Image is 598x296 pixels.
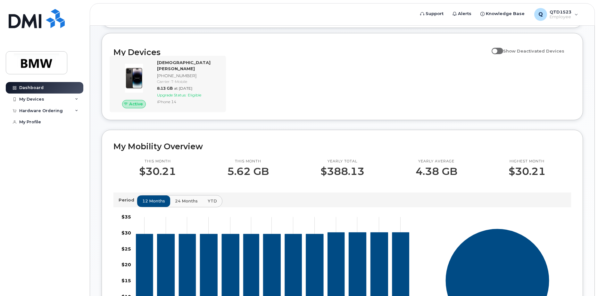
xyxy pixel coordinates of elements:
input: Show Deactivated Devices [492,45,497,50]
span: Eligible [188,93,201,97]
tspan: $15 [121,278,131,284]
p: This month [227,159,269,164]
p: Yearly total [320,159,364,164]
div: iPhone 14 [157,99,220,104]
span: QTD1523 [550,9,571,14]
p: 4.38 GB [416,166,457,177]
span: Upgrade Status: [157,93,187,97]
tspan: $25 [121,246,131,251]
p: Yearly average [416,159,457,164]
a: Alerts [448,7,476,20]
a: Knowledge Base [476,7,529,20]
p: $388.13 [320,166,364,177]
p: $30.21 [509,166,545,177]
img: image20231002-3703462-njx0qo.jpeg [119,63,149,94]
div: [PHONE_NUMBER] [157,73,220,79]
a: Active[DEMOGRAPHIC_DATA][PERSON_NAME][PHONE_NUMBER]Carrier: T-Mobile8.13 GBat [DATE]Upgrade Statu... [113,60,222,108]
span: Q [538,11,543,18]
tspan: $30 [121,230,131,235]
div: QTD1523 [530,8,583,21]
span: Show Deactivated Devices [503,48,564,53]
p: This month [139,159,176,164]
p: 5.62 GB [227,166,269,177]
h2: My Devices [113,47,488,57]
span: Alerts [458,11,471,17]
span: Support [426,11,444,17]
span: Active [129,101,143,107]
p: $30.21 [139,166,176,177]
div: Carrier: T-Mobile [157,79,220,84]
span: Knowledge Base [486,11,525,17]
p: Period [119,197,137,203]
span: YTD [208,198,217,204]
h2: My Mobility Overview [113,142,571,151]
tspan: $20 [121,262,131,267]
p: Highest month [509,159,545,164]
a: Support [416,7,448,20]
span: Employee [550,14,571,20]
span: at [DATE] [174,86,192,91]
iframe: Messenger Launcher [570,268,593,291]
tspan: $35 [121,214,131,220]
strong: [DEMOGRAPHIC_DATA][PERSON_NAME] [157,60,211,71]
span: 24 months [175,198,198,204]
span: 8.13 GB [157,86,173,91]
